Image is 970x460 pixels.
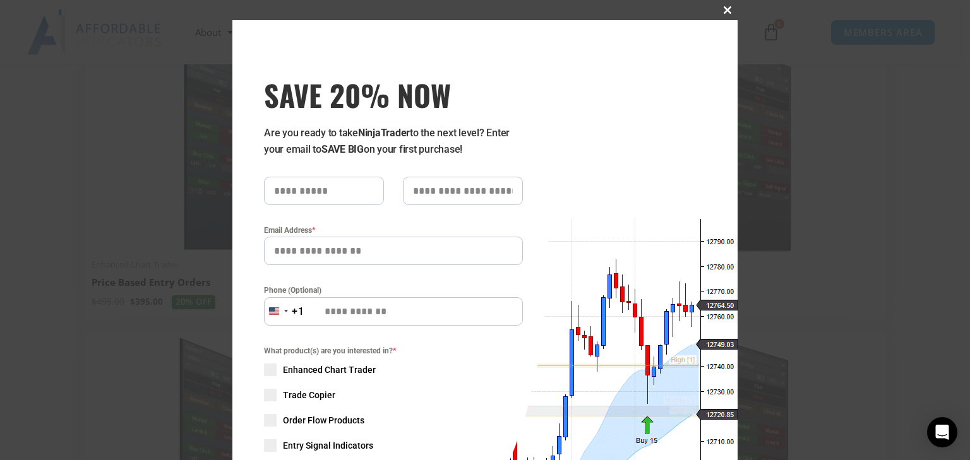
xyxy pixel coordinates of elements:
span: Order Flow Products [283,414,364,427]
h3: SAVE 20% NOW [264,77,523,112]
span: What product(s) are you interested in? [264,345,523,357]
span: Enhanced Chart Trader [283,363,376,376]
strong: NinjaTrader [358,127,410,139]
p: Are you ready to take to the next level? Enter your email to on your first purchase! [264,125,523,158]
button: Selected country [264,297,304,326]
label: Order Flow Products [264,414,523,427]
div: +1 [292,304,304,320]
label: Email Address [264,224,523,237]
label: Phone (Optional) [264,284,523,297]
span: Trade Copier [283,389,335,401]
span: Entry Signal Indicators [283,439,373,452]
strong: SAVE BIG [321,143,364,155]
div: Open Intercom Messenger [927,417,957,447]
label: Entry Signal Indicators [264,439,523,452]
label: Enhanced Chart Trader [264,363,523,376]
label: Trade Copier [264,389,523,401]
